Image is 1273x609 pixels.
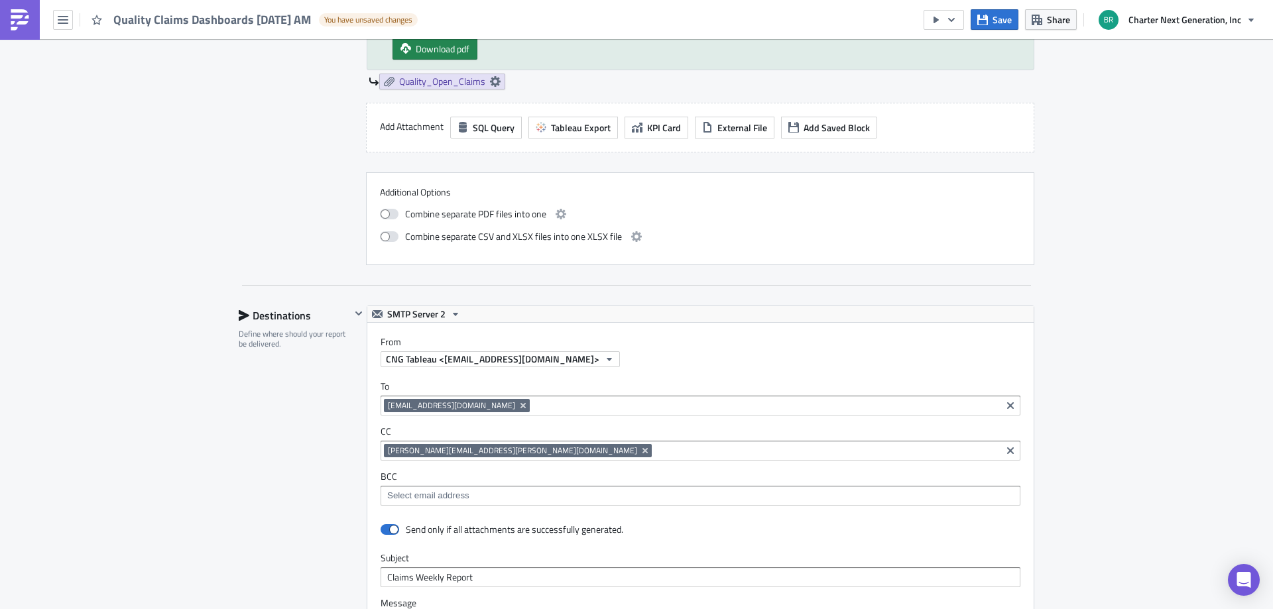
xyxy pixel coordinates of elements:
span: Save [993,13,1012,27]
button: CNG Tableau <[EMAIL_ADDRESS][DOMAIN_NAME]> [381,351,620,367]
label: To [381,380,1020,392]
span: [EMAIL_ADDRESS][DOMAIN_NAME] [388,400,515,411]
span: Charter Next Generation, Inc [1128,13,1241,27]
button: Hide content [351,305,367,321]
label: Subject [381,552,1020,564]
button: Share [1025,9,1077,30]
span: KPI Card [647,121,681,135]
span: Current status of Open Claims [32,66,156,77]
span: Quality_Open_Claims [399,76,485,87]
label: Message [381,597,1020,609]
button: SQL Query [450,117,522,138]
div: Open Intercom Messenger [1228,564,1260,596]
a: Quality_Open_Claims [379,74,505,89]
button: SMTP Server 2 [367,306,465,322]
button: KPI Card [625,117,688,138]
button: Clear selected items [1002,398,1018,414]
span: Share [1047,13,1070,27]
span: External File [717,121,767,135]
span: Download pdf [416,42,469,56]
p: Thank you! [5,86,633,97]
label: Additional Options [380,186,1020,198]
body: Rich Text Area. Press ALT-0 for help. [5,5,633,213]
button: Clear selected items [1002,443,1018,459]
span: You have unsaved changes [324,15,412,25]
div: Define where should your report be delivered. [239,329,351,349]
button: Remove Tag [518,399,530,412]
span: Combine separate PDF files into one [405,206,546,222]
span: Tableau Export [551,121,611,135]
span: Claims Paid Period to Date [32,46,143,57]
p: Greetings Team, Attached are the CQ claims weekly report images: [5,5,633,37]
label: Add Attachment [380,117,444,137]
span: SMTP Server 2 [387,306,446,322]
label: BCC [381,471,1020,482]
button: External File [695,117,774,138]
span: CNG Tableau <[EMAIL_ADDRESS][DOMAIN_NAME]> [386,352,599,366]
label: From [381,336,1034,348]
img: PushMetrics [9,9,30,30]
span: Combine separate CSV and XLSX files into one XLSX file [405,229,622,245]
button: Tableau Export [528,117,618,138]
button: Save [971,9,1018,30]
input: Select em ail add ress [384,489,1016,502]
label: CC [381,425,1020,437]
div: Send only if all attachments are successfully generated. [406,524,623,535]
span: SQL Query [473,121,515,135]
span: Add Saved Block [804,121,870,135]
button: Charter Next Generation, Inc [1091,5,1263,34]
a: Download pdf [393,38,477,60]
button: Remove Tag [640,444,652,457]
span: Quality Claims Dashboards [DATE] AM [113,12,312,27]
span: [PERSON_NAME][EMAIL_ADDRESS][PERSON_NAME][DOMAIN_NAME] [388,445,637,456]
img: Avatar [1097,9,1120,31]
button: Add Saved Block [781,117,877,138]
div: Destinations [239,305,351,325]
